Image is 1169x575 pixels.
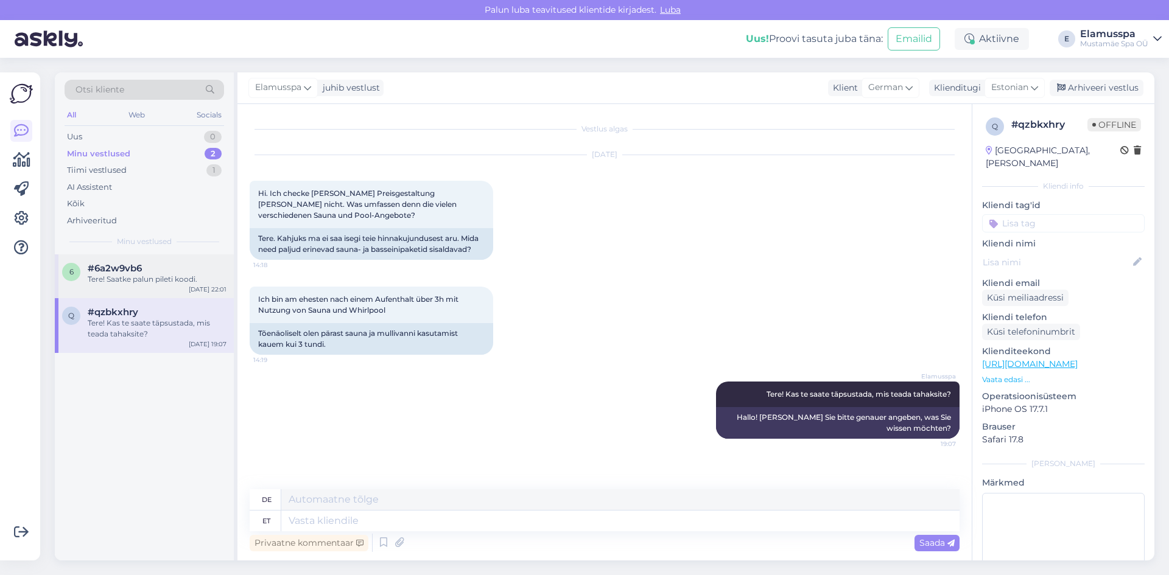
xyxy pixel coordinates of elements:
p: Operatsioonisüsteem [982,390,1145,403]
div: [DATE] 22:01 [189,285,226,294]
div: Minu vestlused [67,148,130,160]
div: All [65,107,79,123]
div: AI Assistent [67,181,112,193]
span: Offline [1087,118,1141,131]
div: Aktiivne [955,28,1029,50]
div: 1 [206,164,222,176]
span: Elamusspa [910,372,956,381]
img: Askly Logo [10,82,33,105]
div: de [262,489,272,510]
span: q [68,311,74,320]
span: German [868,81,903,94]
span: 14:18 [253,260,299,270]
div: [DATE] [250,149,960,160]
div: Arhiveeri vestlus [1050,80,1143,96]
span: 6 [69,267,74,276]
div: Klient [828,82,858,94]
span: Minu vestlused [117,236,172,247]
div: Kõik [67,198,85,210]
div: [DATE] 19:07 [189,340,226,349]
p: Kliendi nimi [982,237,1145,250]
span: Otsi kliente [75,83,124,96]
span: Hi. Ich checke [PERSON_NAME] Preisgestaltung [PERSON_NAME] nicht. Was umfassen denn die vielen ve... [258,189,458,220]
div: Küsi meiliaadressi [982,290,1069,306]
a: ElamusspaMustamäe Spa OÜ [1080,29,1162,49]
div: Privaatne kommentaar [250,535,368,551]
p: Märkmed [982,476,1145,489]
button: Emailid [888,27,940,51]
span: Estonian [991,81,1028,94]
div: Socials [194,107,224,123]
div: [PERSON_NAME] [982,458,1145,469]
div: Tere! Saatke palun pileti koodi. [88,274,226,285]
span: Elamusspa [255,81,301,94]
span: Ich bin am ehesten nach einem Aufenthalt über 3h mit Nutzung von Sauna und Whirlpool [258,294,460,315]
div: Tiimi vestlused [67,164,127,176]
span: 14:19 [253,355,299,364]
div: Hallo! [PERSON_NAME] Sie bitte genauer angeben, was Sie wissen möchten? [716,407,960,439]
div: Elamusspa [1080,29,1148,39]
div: Vestlus algas [250,124,960,134]
div: Kliendi info [982,181,1145,192]
div: et [262,511,270,531]
div: Uus [67,131,82,143]
input: Lisa tag [982,214,1145,232]
div: 0 [204,131,222,143]
a: [URL][DOMAIN_NAME] [982,358,1078,369]
span: Luba [656,4,684,15]
p: Brauser [982,420,1145,433]
b: Uus! [746,33,769,44]
div: Mustamäe Spa OÜ [1080,39,1148,49]
div: E [1058,30,1075,47]
p: Vaata edasi ... [982,374,1145,385]
div: Proovi tasuta juba täna: [746,32,883,46]
span: q [992,122,998,131]
span: #qzbkxhry [88,307,138,318]
span: #6a2w9vb6 [88,263,142,274]
input: Lisa nimi [983,256,1131,269]
div: Tõenäoliselt olen pärast sauna ja mullivanni kasutamist kauem kui 3 tundi. [250,323,493,355]
div: Küsi telefoninumbrit [982,324,1080,340]
div: Tere! Kas te saate täpsustada, mis teada tahaksite? [88,318,226,340]
div: [GEOGRAPHIC_DATA], [PERSON_NAME] [986,144,1120,170]
div: Tere. Kahjuks ma ei saa isegi teie hinnakujundusest aru. Mida need paljud erinevad sauna- ja bass... [250,228,493,260]
span: Saada [919,537,955,548]
div: Web [126,107,147,123]
p: Kliendi email [982,277,1145,290]
span: Tere! Kas te saate täpsustada, mis teada tahaksite? [767,389,951,399]
div: Klienditugi [929,82,981,94]
p: Safari 17.8 [982,433,1145,446]
span: 19:07 [910,439,956,448]
p: iPhone OS 17.7.1 [982,403,1145,416]
p: Kliendi telefon [982,311,1145,324]
div: Arhiveeritud [67,215,117,227]
div: juhib vestlust [318,82,380,94]
p: Kliendi tag'id [982,199,1145,212]
div: # qzbkxhry [1011,117,1087,132]
p: Klienditeekond [982,345,1145,358]
div: 2 [205,148,222,160]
